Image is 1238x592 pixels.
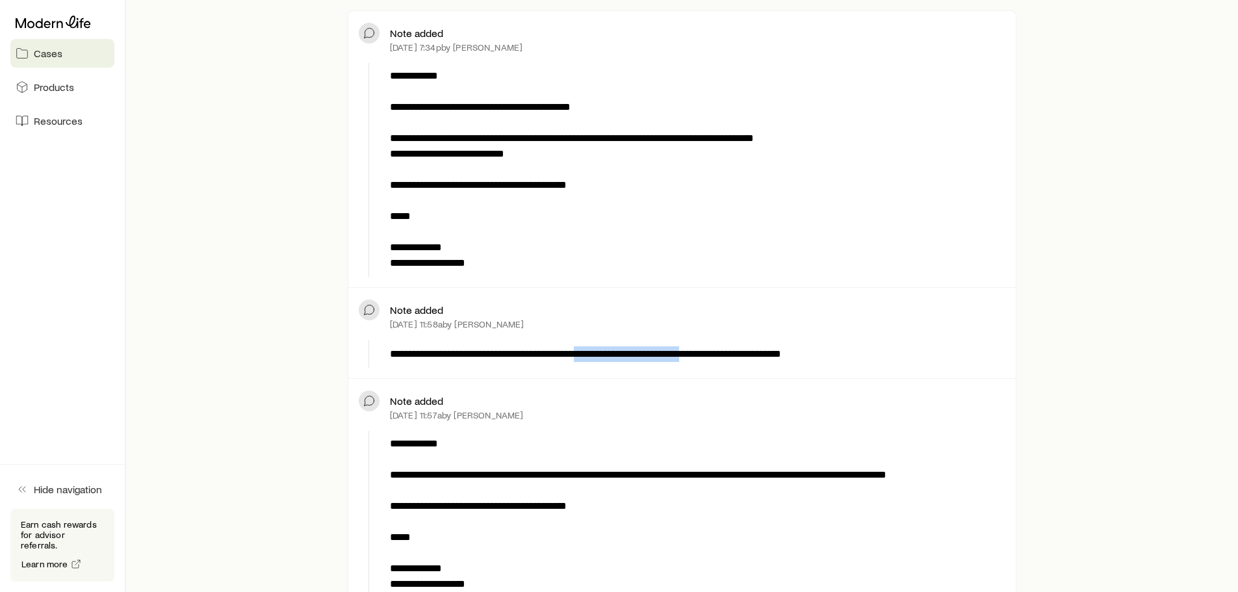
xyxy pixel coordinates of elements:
div: Earn cash rewards for advisor referrals.Learn more [10,509,114,582]
p: [DATE] 11:58a by [PERSON_NAME] [390,319,524,329]
p: [DATE] 7:34p by [PERSON_NAME] [390,42,522,53]
p: Note added [390,394,443,407]
span: Hide navigation [34,483,102,496]
a: Resources [10,107,114,135]
p: Earn cash rewards for advisor referrals. [21,519,104,550]
span: Learn more [21,560,68,569]
span: Cases [34,47,62,60]
span: Resources [34,114,83,127]
p: Note added [390,303,443,316]
span: Products [34,81,74,94]
button: Hide navigation [10,475,114,504]
p: Note added [390,27,443,40]
a: Products [10,73,114,101]
a: Cases [10,39,114,68]
p: [DATE] 11:57a by [PERSON_NAME] [390,410,524,420]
